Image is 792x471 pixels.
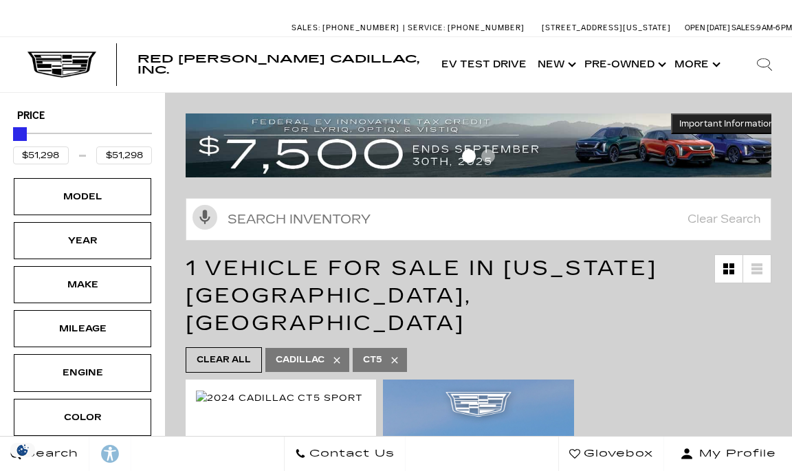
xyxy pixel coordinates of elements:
[532,37,579,92] a: New
[27,52,96,78] img: Cadillac Dark Logo with Cadillac White Text
[694,444,776,463] span: My Profile
[186,113,782,177] img: vrp-tax-ending-august-version
[48,277,117,292] div: Make
[284,437,406,471] a: Contact Us
[48,321,117,336] div: Mileage
[17,110,148,122] h5: Price
[21,444,78,463] span: Search
[671,113,782,134] button: Important Information
[579,37,669,92] a: Pre-Owned
[756,23,792,32] span: 9 AM-6 PM
[48,233,117,248] div: Year
[48,410,117,425] div: Color
[481,149,495,163] span: Go to slide 2
[291,23,320,32] span: Sales:
[436,37,532,92] a: EV Test Drive
[13,127,27,141] div: Maximum Price
[13,122,152,164] div: Price
[558,437,664,471] a: Glovebox
[669,37,723,92] button: More
[137,52,419,76] span: Red [PERSON_NAME] Cadillac, Inc.
[186,198,771,241] input: Search Inventory
[192,205,217,230] svg: Click to toggle on voice search
[96,146,152,164] input: Maximum
[48,189,117,204] div: Model
[408,23,445,32] span: Service:
[14,354,151,391] div: EngineEngine
[542,23,671,32] a: [STREET_ADDRESS][US_STATE]
[13,146,69,164] input: Minimum
[291,24,403,32] a: Sales: [PHONE_NUMBER]
[363,351,382,369] span: CT5
[197,351,251,369] span: Clear All
[462,149,476,163] span: Go to slide 1
[14,222,151,259] div: YearYear
[14,266,151,303] div: MakeMake
[196,391,363,406] img: 2024 Cadillac CT5 Sport
[137,54,422,76] a: Red [PERSON_NAME] Cadillac, Inc.
[448,23,525,32] span: [PHONE_NUMBER]
[664,437,792,471] button: Open user profile menu
[580,444,653,463] span: Glovebox
[276,351,324,369] span: Cadillac
[679,118,774,129] span: Important Information
[731,23,756,32] span: Sales:
[403,24,528,32] a: Service: [PHONE_NUMBER]
[14,178,151,215] div: ModelModel
[7,443,38,457] section: Click to Open Cookie Consent Modal
[322,23,399,32] span: [PHONE_NUMBER]
[7,443,38,457] img: Opt-Out Icon
[14,310,151,347] div: MileageMileage
[186,256,657,336] span: 1 Vehicle for Sale in [US_STATE][GEOGRAPHIC_DATA], [GEOGRAPHIC_DATA]
[685,23,730,32] span: Open [DATE]
[48,365,117,380] div: Engine
[306,444,395,463] span: Contact Us
[14,399,151,436] div: ColorColor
